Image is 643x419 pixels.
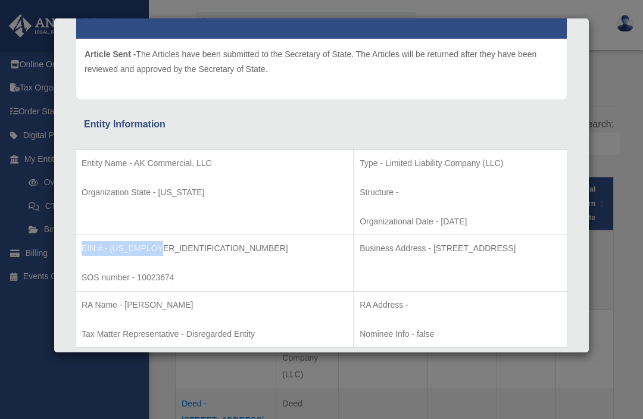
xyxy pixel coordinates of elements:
[360,298,561,312] p: RA Address -
[360,241,561,256] p: Business Address - [STREET_ADDRESS]
[82,185,347,200] p: Organization State - [US_STATE]
[85,49,136,59] span: Article Sent -
[82,241,347,256] p: EIN # - [US_EMPLOYER_IDENTIFICATION_NUMBER]
[360,185,561,200] p: Structure -
[360,214,561,229] p: Organizational Date - [DATE]
[85,47,558,76] p: The Articles have been submitted to the Secretary of State. The Articles will be returned after t...
[82,270,347,285] p: SOS number - 10023674
[82,298,347,312] p: RA Name - [PERSON_NAME]
[84,116,559,133] div: Entity Information
[82,327,347,342] p: Tax Matter Representative - Disregarded Entity
[82,156,347,171] p: Entity Name - AK Commercial, LLC
[360,156,561,171] p: Type - Limited Liability Company (LLC)
[360,327,561,342] p: Nominee Info - false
